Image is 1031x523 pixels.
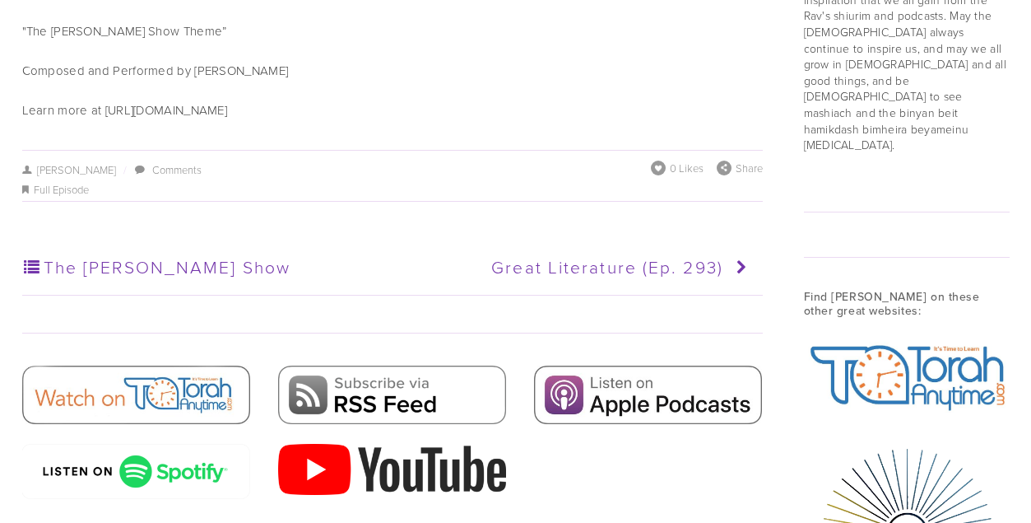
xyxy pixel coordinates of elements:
[22,61,763,81] p: Composed and Performed by [PERSON_NAME]
[116,162,132,177] span: /
[491,254,723,278] span: Great Literature (Ep. 293)
[391,247,754,288] a: Great Literature (Ep. 293)
[804,290,1010,318] h3: Find [PERSON_NAME] on these other great websites:
[22,162,117,177] a: [PERSON_NAME]
[152,162,202,177] a: Comments
[22,21,763,41] p: "The [PERSON_NAME] Show Theme”
[804,337,1010,417] img: TorahAnytimeAlpha.jpg
[278,444,506,495] img: 2000px-YouTube_Logo_2017.svg.png
[22,444,250,499] img: spotify-podcast-badge-wht-grn-660x160.png
[670,161,704,175] span: 0 Likes
[22,247,385,288] a: The [PERSON_NAME] Show
[34,182,89,197] a: Full Episode
[22,100,763,120] p: Learn more at [URL][DOMAIN_NAME]
[278,366,506,424] img: RSS Feed.png
[717,161,763,175] div: Share
[534,366,762,424] img: Apple Podcasts.jpg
